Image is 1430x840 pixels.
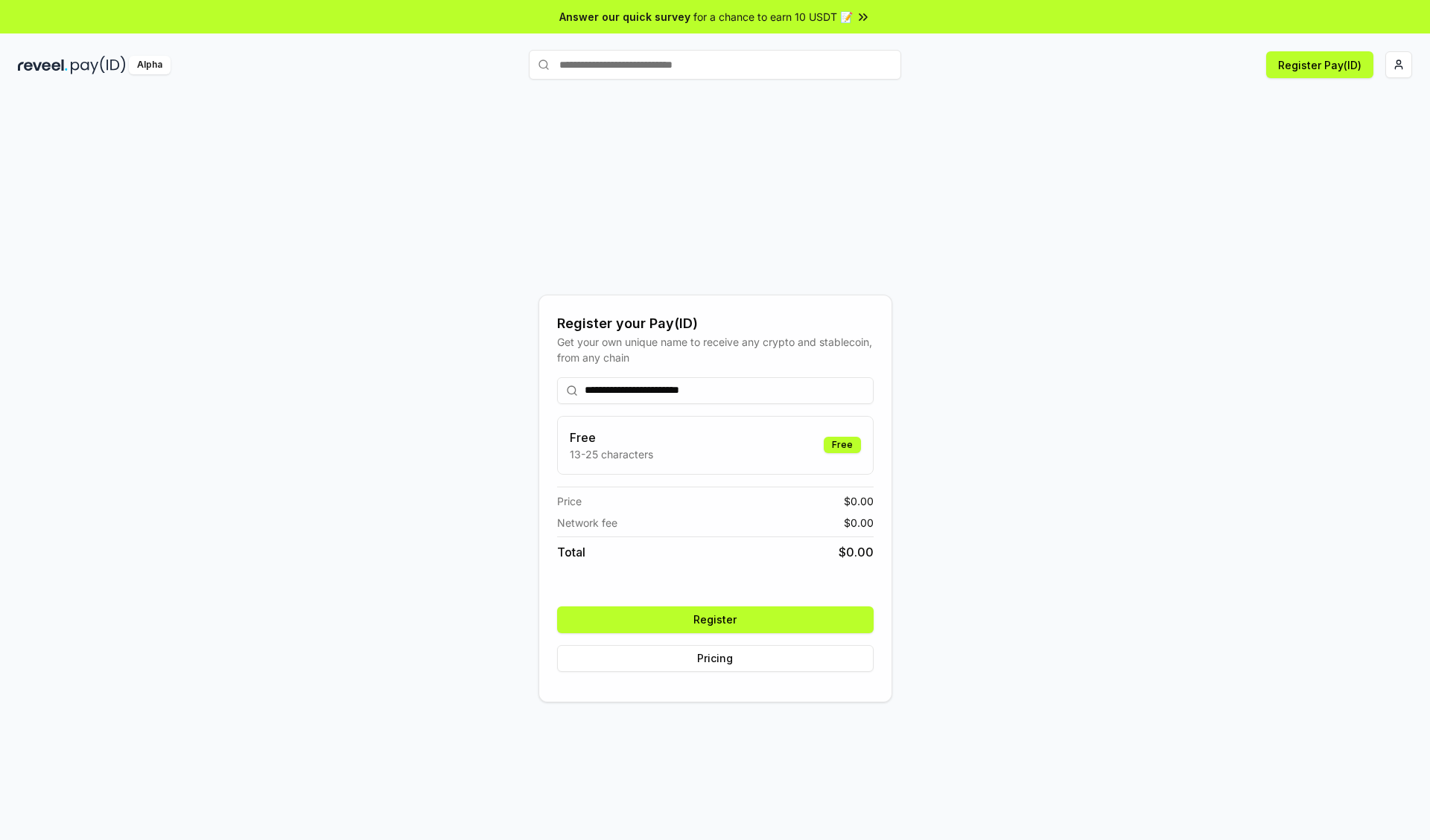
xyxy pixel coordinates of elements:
[693,9,853,25] span: for a chance to earn 10 USDT 📝
[557,334,874,365] div: Get your own unique name to receive any crypto and stablecoin, from any chain
[824,437,861,453] div: Free
[839,543,874,561] span: $ 0.00
[557,313,874,334] div: Register your Pay(ID)
[557,515,617,530] span: Network fee
[129,56,171,74] div: Alpha
[557,606,874,633] button: Register
[18,56,68,74] img: reveel_dark
[557,493,582,509] span: Price
[71,56,126,74] img: pay_id
[570,446,653,462] p: 13-25 characters
[557,543,585,561] span: Total
[557,645,874,672] button: Pricing
[844,515,874,530] span: $ 0.00
[559,9,690,25] span: Answer our quick survey
[1266,51,1373,78] button: Register Pay(ID)
[844,493,874,509] span: $ 0.00
[570,429,653,446] h3: Free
